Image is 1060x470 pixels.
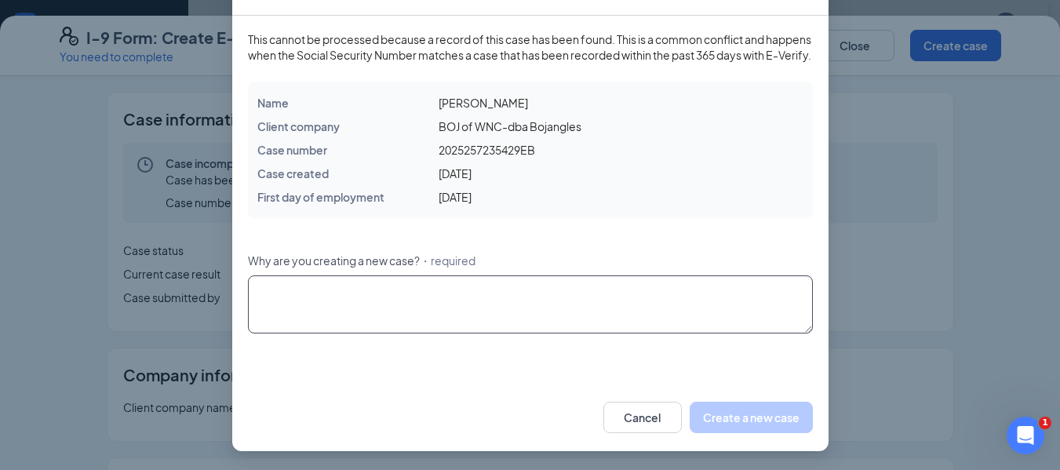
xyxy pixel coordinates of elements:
span: BOJ of WNC-dba Bojangles [439,119,581,133]
span: [DATE] [439,190,472,204]
iframe: Intercom live chat [1007,417,1044,454]
span: Case number [257,143,327,157]
span: [PERSON_NAME] [439,96,528,110]
span: This cannot be processed because a record of this case has been found. This is a common conflict ... [248,31,813,63]
span: Name [257,96,289,110]
span: Case created [257,166,329,180]
span: [DATE] [439,166,472,180]
span: 2025257235429EB [439,143,535,157]
span: Client company [257,119,340,133]
button: Create a new case [690,402,813,433]
span: 1 [1039,417,1051,429]
span: Why are you creating a new case? [248,253,420,268]
span: First day of employment [257,190,384,204]
button: Cancel [603,402,682,433]
span: ・required [420,253,475,268]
